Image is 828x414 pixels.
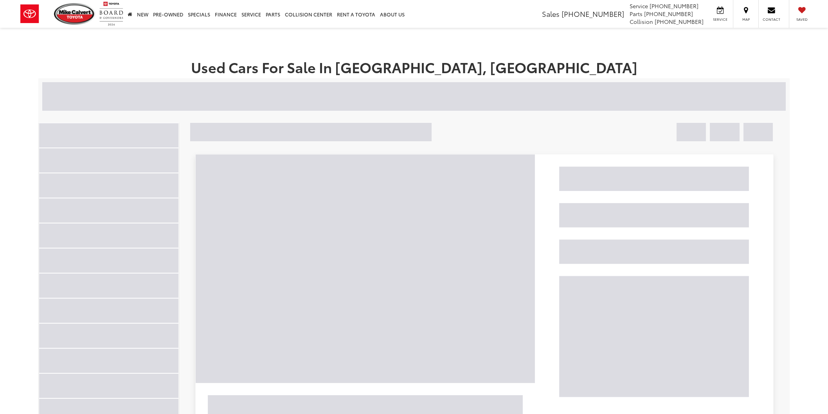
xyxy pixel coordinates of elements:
[763,17,780,22] span: Contact
[655,18,704,25] span: [PHONE_NUMBER]
[54,3,95,25] img: Mike Calvert Toyota
[542,9,560,19] span: Sales
[630,2,648,10] span: Service
[711,17,729,22] span: Service
[630,10,643,18] span: Parts
[630,18,653,25] span: Collision
[562,9,624,19] span: [PHONE_NUMBER]
[737,17,754,22] span: Map
[793,17,810,22] span: Saved
[650,2,698,10] span: [PHONE_NUMBER]
[644,10,693,18] span: [PHONE_NUMBER]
